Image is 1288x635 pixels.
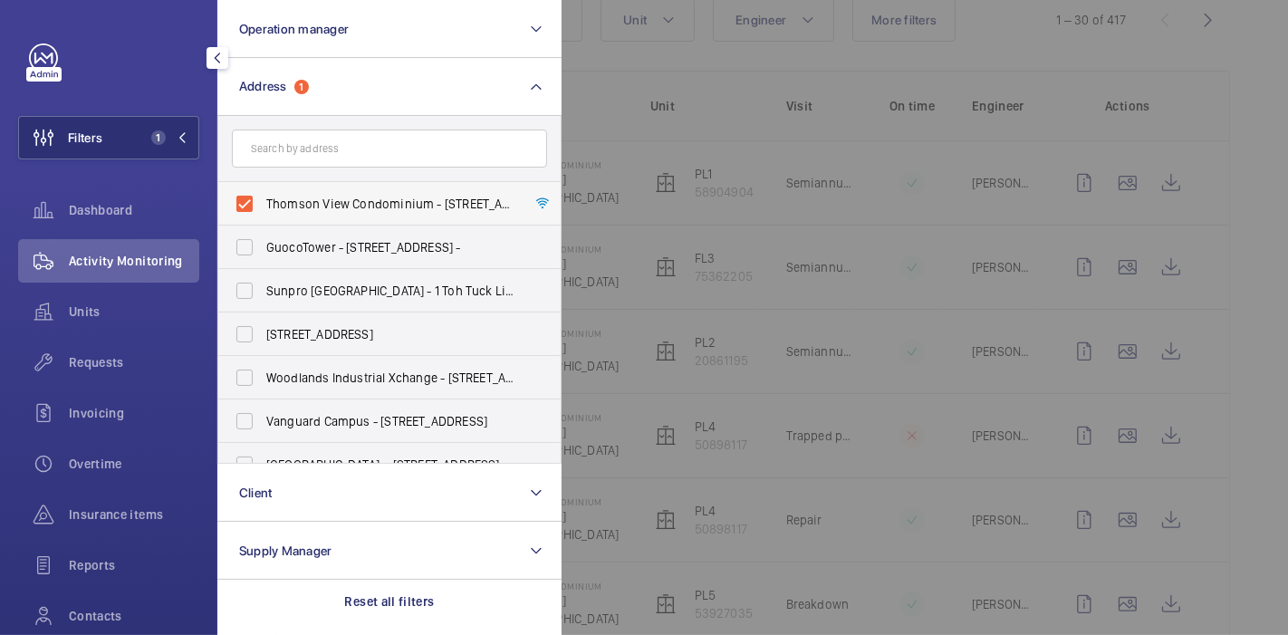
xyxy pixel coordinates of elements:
span: Overtime [69,455,199,473]
span: Invoicing [69,404,199,422]
span: 1 [151,130,166,145]
span: Contacts [69,607,199,625]
span: Dashboard [69,201,199,219]
button: Filters1 [18,116,199,159]
span: Insurance items [69,505,199,524]
span: Activity Monitoring [69,252,199,270]
span: Requests [69,353,199,371]
span: Units [69,303,199,321]
span: Filters [68,129,102,147]
span: Reports [69,556,199,574]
